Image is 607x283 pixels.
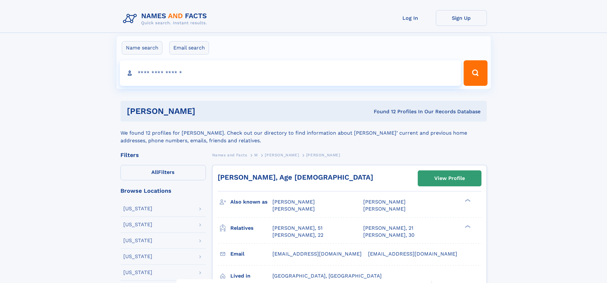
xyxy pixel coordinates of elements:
[230,249,272,259] h3: Email
[120,122,487,145] div: We found 12 profiles for [PERSON_NAME]. Check out our directory to find information about [PERSON...
[418,171,481,186] a: View Profile
[122,41,163,55] label: Name search
[230,271,272,281] h3: Lived in
[120,10,212,27] img: Logo Names and Facts
[363,206,406,212] span: [PERSON_NAME]
[306,153,340,157] span: [PERSON_NAME]
[123,270,152,275] div: [US_STATE]
[463,198,471,203] div: ❯
[123,238,152,243] div: [US_STATE]
[265,153,299,157] span: [PERSON_NAME]
[272,273,382,279] span: [GEOGRAPHIC_DATA], [GEOGRAPHIC_DATA]
[230,223,272,234] h3: Relatives
[272,251,362,257] span: [EMAIL_ADDRESS][DOMAIN_NAME]
[120,152,206,158] div: Filters
[254,153,258,157] span: M
[151,169,158,175] span: All
[463,224,471,228] div: ❯
[285,108,481,115] div: Found 12 Profiles In Our Records Database
[272,232,323,239] a: [PERSON_NAME], 22
[434,171,465,186] div: View Profile
[272,206,315,212] span: [PERSON_NAME]
[265,151,299,159] a: [PERSON_NAME]
[123,222,152,227] div: [US_STATE]
[464,60,487,86] button: Search Button
[363,232,415,239] a: [PERSON_NAME], 30
[385,10,436,26] a: Log In
[123,254,152,259] div: [US_STATE]
[120,188,206,194] div: Browse Locations
[123,206,152,211] div: [US_STATE]
[169,41,209,55] label: Email search
[272,225,322,232] a: [PERSON_NAME], 51
[127,107,285,115] h1: [PERSON_NAME]
[120,60,461,86] input: search input
[436,10,487,26] a: Sign Up
[254,151,258,159] a: M
[212,151,247,159] a: Names and Facts
[230,197,272,207] h3: Also known as
[272,199,315,205] span: [PERSON_NAME]
[218,173,373,181] a: [PERSON_NAME], Age [DEMOGRAPHIC_DATA]
[120,165,206,180] label: Filters
[363,199,406,205] span: [PERSON_NAME]
[368,251,457,257] span: [EMAIL_ADDRESS][DOMAIN_NAME]
[363,225,413,232] a: [PERSON_NAME], 21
